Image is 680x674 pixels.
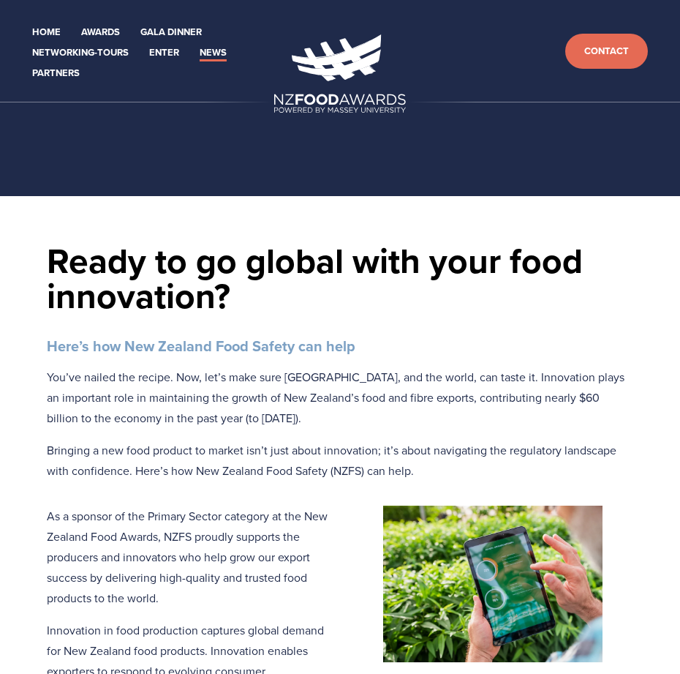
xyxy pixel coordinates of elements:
a: Contact [565,34,648,70]
h1: Ready to go global with your food innovation? [47,243,633,313]
p: As a sponsor of the Primary Sector category at the New Zealand Food Awards, NZFS proudly supports... [47,506,633,608]
a: Awards [81,24,120,41]
p: You’ve nailed the recipe. Now, let’s make sure [GEOGRAPHIC_DATA], and the world, can taste it. In... [47,367,633,428]
a: Enter [149,45,179,61]
a: Networking-Tours [32,45,129,61]
a: Partners [32,65,80,82]
p: Bringing a new food product to market isn’t just about innovation; it’s about navigating the regu... [47,440,633,481]
strong: Here’s how New Zealand Food Safety can help [47,335,355,356]
a: News [200,45,227,61]
a: Home [32,24,61,41]
a: Gala Dinner [140,24,202,41]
